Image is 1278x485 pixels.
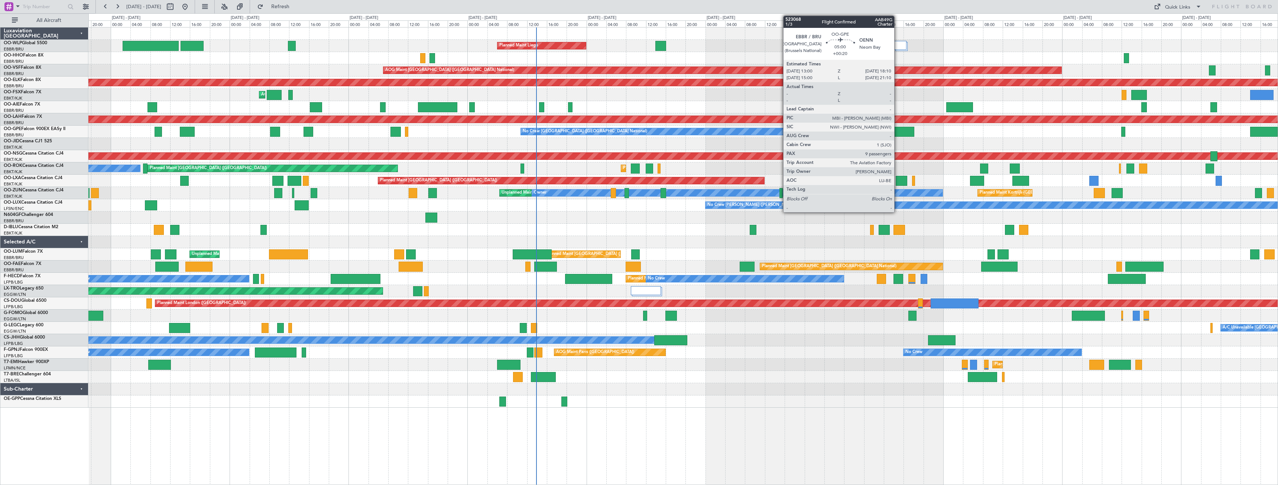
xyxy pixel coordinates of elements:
div: 08:00 [388,20,408,27]
button: All Aircraft [8,14,81,26]
span: OO-FSX [4,90,21,94]
a: EGGW/LTN [4,292,26,297]
a: EBBR/BRU [4,132,24,138]
span: OO-ELK [4,78,20,82]
a: EBBR/BRU [4,120,24,126]
span: F-HECD [4,274,20,278]
div: 04:00 [1201,20,1221,27]
div: 08:00 [983,20,1003,27]
div: [DATE] - [DATE] [944,15,973,21]
div: 12:00 [1003,20,1022,27]
a: F-GPNJFalcon 900EX [4,347,48,352]
a: OO-JIDCessna CJ1 525 [4,139,52,143]
a: EBBR/BRU [4,71,24,77]
a: EBKT/KJK [4,230,22,236]
div: Planned Maint [GEOGRAPHIC_DATA] ([GEOGRAPHIC_DATA]) [380,175,497,186]
div: 12:00 [1122,20,1141,27]
a: EBKT/KJK [4,145,22,150]
div: 16:00 [666,20,685,27]
a: EGGW/LTN [4,316,26,322]
span: T7-EMI [4,360,18,364]
div: 20:00 [1161,20,1181,27]
div: [DATE] - [DATE] [112,15,140,21]
div: [DATE] - [DATE] [588,15,616,21]
div: 00:00 [230,20,249,27]
a: CS-JHHGlobal 6000 [4,335,45,340]
div: 04:00 [963,20,983,27]
a: OO-LXACessna Citation CJ4 [4,176,62,180]
div: 08:00 [150,20,170,27]
span: OO-ZUN [4,188,22,193]
span: CS-JHH [4,335,20,340]
div: 00:00 [467,20,487,27]
span: OO-LUM [4,249,22,254]
div: Quick Links [1165,4,1190,11]
div: 20:00 [567,20,586,27]
div: 12:00 [1240,20,1260,27]
span: N604GF [4,213,21,217]
span: F-GPNJ [4,347,20,352]
span: OO-JID [4,139,19,143]
a: OO-NSGCessna Citation CJ4 [4,151,64,156]
span: OO-GPE [4,127,21,131]
span: [DATE] - [DATE] [126,3,161,10]
a: OO-FAEFalcon 7X [4,262,41,266]
div: Planned Maint Kortrijk-[GEOGRAPHIC_DATA] [623,163,710,174]
span: OO-WLP [4,41,22,45]
div: 04:00 [1082,20,1102,27]
a: F-HECDFalcon 7X [4,274,40,278]
div: 16:00 [309,20,329,27]
div: 00:00 [824,20,844,27]
div: 00:00 [111,20,130,27]
div: 08:00 [745,20,765,27]
div: 16:00 [428,20,448,27]
a: LFMN/NCE [4,365,26,371]
div: No Crew [GEOGRAPHIC_DATA] ([GEOGRAPHIC_DATA] National) [523,126,647,137]
div: Planned Maint [GEOGRAPHIC_DATA] [995,359,1065,370]
a: LFPB/LBG [4,304,23,310]
div: 08:00 [1221,20,1240,27]
div: 20:00 [210,20,230,27]
div: AOG Maint Kortrijk-[GEOGRAPHIC_DATA] [261,89,342,100]
div: 12:00 [408,20,428,27]
span: OO-NSG [4,151,22,156]
div: Planned Maint Liege [499,40,538,51]
span: T7-BRE [4,372,19,376]
div: Unplanned Maint [GEOGRAPHIC_DATA] ([GEOGRAPHIC_DATA] National) [192,249,331,260]
div: [DATE] - [DATE] [1182,15,1211,21]
div: Planned Maint London ([GEOGRAPHIC_DATA]) [157,298,246,309]
div: 08:00 [1102,20,1122,27]
div: 16:00 [1023,20,1042,27]
a: CS-DOUGlobal 6500 [4,298,46,303]
a: OO-AIEFalcon 7X [4,102,40,107]
a: LTBA/ISL [4,378,20,383]
div: 00:00 [1181,20,1201,27]
span: OO-LXA [4,176,21,180]
div: Planned Maint [GEOGRAPHIC_DATA] ([GEOGRAPHIC_DATA]) [150,163,267,174]
div: 20:00 [329,20,348,27]
div: 08:00 [269,20,289,27]
a: OO-LAHFalcon 7X [4,114,42,119]
div: [DATE] - [DATE] [707,15,735,21]
div: 08:00 [864,20,884,27]
span: Refresh [265,4,296,9]
div: 16:00 [785,20,804,27]
button: Quick Links [1150,1,1205,13]
div: [DATE] - [DATE] [825,15,854,21]
a: EBBR/BRU [4,83,24,89]
div: [DATE] - [DATE] [350,15,378,21]
a: LFSN/ENC [4,206,24,211]
a: OO-VSFFalcon 8X [4,65,41,70]
a: OO-WLPGlobal 5500 [4,41,47,45]
div: 12:00 [884,20,904,27]
div: 04:00 [606,20,626,27]
div: 04:00 [130,20,150,27]
a: G-LEGCLegacy 600 [4,323,43,327]
a: EBBR/BRU [4,46,24,52]
div: Unplanned Maint [GEOGRAPHIC_DATA]-[GEOGRAPHIC_DATA] [502,187,622,198]
a: N604GFChallenger 604 [4,213,53,217]
div: 20:00 [448,20,467,27]
div: 00:00 [587,20,606,27]
a: T7-EMIHawker 900XP [4,360,49,364]
a: OO-LUXCessna Citation CJ4 [4,200,62,205]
